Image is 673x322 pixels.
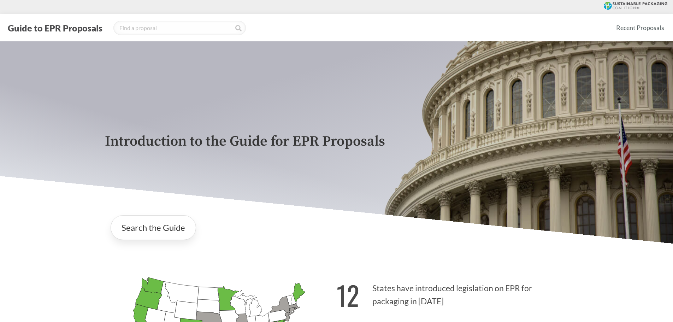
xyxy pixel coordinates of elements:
[6,22,105,34] button: Guide to EPR Proposals
[113,21,246,35] input: Find a proposal
[337,275,359,315] strong: 12
[337,271,568,315] p: States have introduced legislation on EPR for packaging in [DATE]
[111,215,196,240] a: Search the Guide
[613,20,667,36] a: Recent Proposals
[105,134,568,150] p: Introduction to the Guide for EPR Proposals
